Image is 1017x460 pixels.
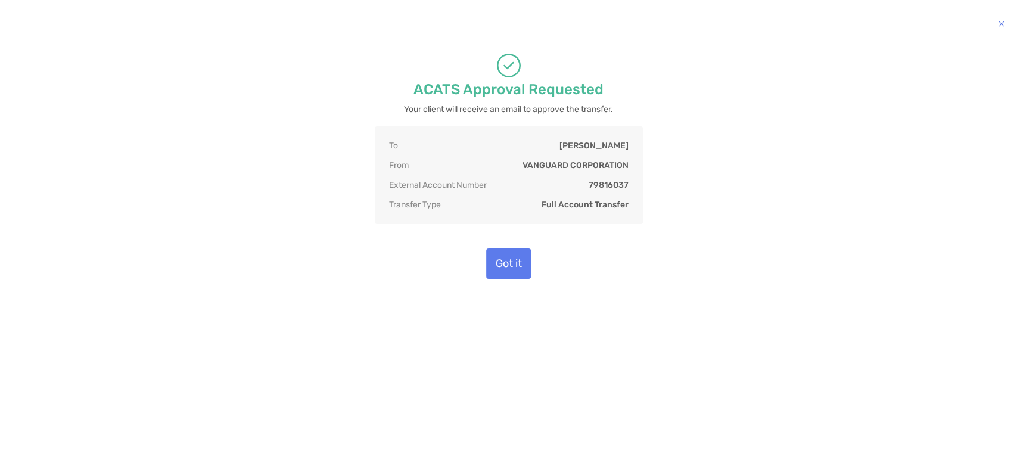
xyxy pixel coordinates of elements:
[589,180,629,190] p: 79816037
[523,160,629,170] p: VANGUARD CORPORATION
[486,248,531,279] button: Got it
[389,200,441,210] p: Transfer Type
[542,200,629,210] p: Full Account Transfer
[413,82,604,97] p: ACATS Approval Requested
[389,180,487,190] p: External Account Number
[404,102,613,117] p: Your client will receive an email to approve the transfer.
[559,141,629,151] p: [PERSON_NAME]
[389,141,398,151] p: To
[389,160,409,170] p: From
